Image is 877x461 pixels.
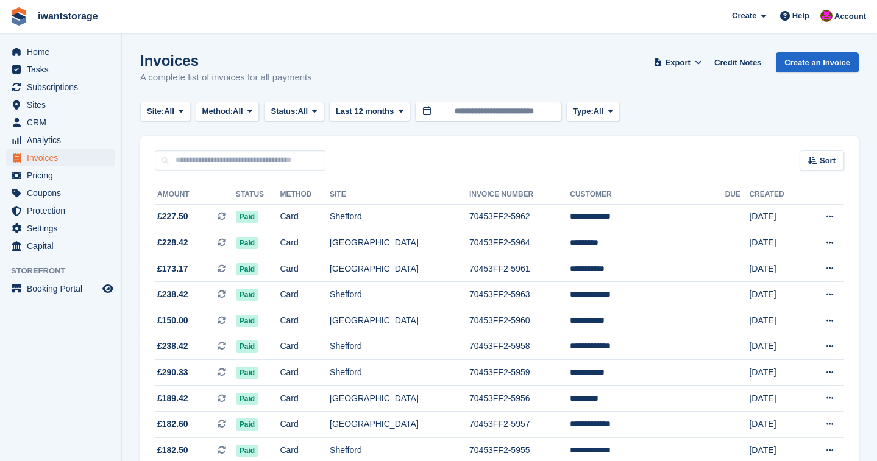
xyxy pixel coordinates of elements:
span: CRM [27,114,100,131]
span: £238.42 [157,288,188,301]
span: Export [666,57,691,69]
span: £290.33 [157,366,188,379]
td: Shefford [330,334,469,360]
td: Card [280,385,330,412]
td: [DATE] [749,360,804,386]
span: Analytics [27,132,100,149]
button: Last 12 months [329,102,410,122]
td: Card [280,230,330,256]
span: £227.50 [157,210,188,223]
span: Paid [236,367,258,379]
td: [GEOGRAPHIC_DATA] [330,385,469,412]
th: Method [280,185,330,205]
th: Status [236,185,280,205]
td: [DATE] [749,334,804,360]
a: menu [6,167,115,184]
td: Card [280,360,330,386]
span: Account [834,10,866,23]
button: Method: All [196,102,260,122]
th: Amount [155,185,236,205]
span: £150.00 [157,314,188,327]
span: All [594,105,604,118]
span: All [164,105,174,118]
td: [GEOGRAPHIC_DATA] [330,256,469,282]
span: Home [27,43,100,60]
span: £189.42 [157,392,188,405]
a: Create an Invoice [776,52,859,72]
span: Protection [27,202,100,219]
span: Sites [27,96,100,113]
td: Card [280,204,330,230]
span: Pricing [27,167,100,184]
th: Invoice Number [469,185,570,205]
td: Card [280,308,330,334]
span: Last 12 months [336,105,394,118]
button: Site: All [140,102,191,122]
img: stora-icon-8386f47178a22dfd0bd8f6a31ec36ba5ce8667c1dd55bd0f319d3a0aa187defe.svg [10,7,28,26]
a: menu [6,114,115,131]
button: Type: All [566,102,620,122]
span: Type: [573,105,594,118]
th: Customer [570,185,725,205]
span: Paid [236,418,258,431]
a: menu [6,132,115,149]
span: Paid [236,445,258,457]
a: Preview store [101,281,115,296]
span: Invoices [27,149,100,166]
p: A complete list of invoices for all payments [140,71,312,85]
td: 70453FF2-5963 [469,282,570,308]
span: Sort [820,155,836,167]
span: Tasks [27,61,100,78]
span: £173.17 [157,262,188,275]
td: 70453FF2-5960 [469,308,570,334]
span: Settings [27,220,100,237]
span: Paid [236,315,258,327]
td: 70453FF2-5956 [469,385,570,412]
a: menu [6,79,115,96]
span: Paid [236,289,258,301]
td: Shefford [330,282,469,308]
a: Credit Notes [709,52,766,72]
a: menu [6,96,115,113]
span: Create [732,10,756,22]
span: Storefront [11,265,121,277]
td: Card [280,334,330,360]
span: All [298,105,308,118]
td: 70453FF2-5962 [469,204,570,230]
span: Paid [236,393,258,405]
a: menu [6,280,115,297]
td: 70453FF2-5959 [469,360,570,386]
span: £182.60 [157,418,188,431]
a: menu [6,149,115,166]
td: 70453FF2-5964 [469,230,570,256]
img: Jonathan [820,10,833,22]
span: Paid [236,340,258,353]
span: £182.50 [157,444,188,457]
td: [GEOGRAPHIC_DATA] [330,308,469,334]
button: Status: All [264,102,324,122]
td: Card [280,412,330,438]
td: [DATE] [749,412,804,438]
th: Created [749,185,804,205]
th: Due [725,185,750,205]
span: Capital [27,238,100,255]
span: All [233,105,243,118]
a: menu [6,185,115,202]
a: menu [6,202,115,219]
span: Status: [271,105,297,118]
td: Shefford [330,360,469,386]
td: [GEOGRAPHIC_DATA] [330,412,469,438]
span: Coupons [27,185,100,202]
span: £238.42 [157,340,188,353]
td: [DATE] [749,204,804,230]
span: Paid [236,263,258,275]
td: Shefford [330,204,469,230]
span: Method: [202,105,233,118]
span: Help [792,10,809,22]
td: 70453FF2-5957 [469,412,570,438]
td: Card [280,282,330,308]
td: [DATE] [749,282,804,308]
span: Site: [147,105,164,118]
td: [DATE] [749,256,804,282]
td: Card [280,256,330,282]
